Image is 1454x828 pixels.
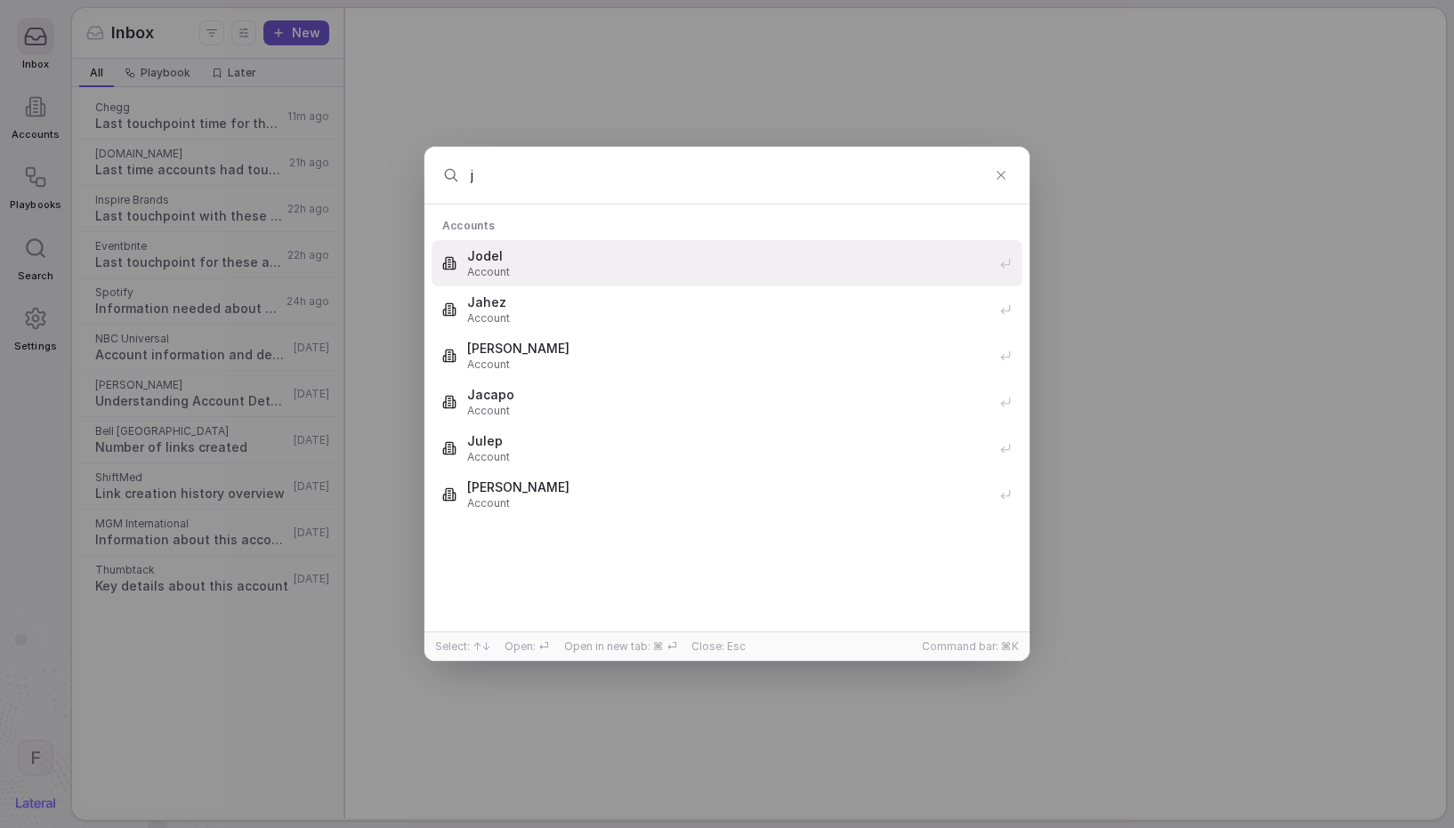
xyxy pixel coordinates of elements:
span: Jodel [467,247,989,265]
span: Account [467,265,989,279]
span: [PERSON_NAME] [467,478,989,496]
span: Account [467,311,989,326]
span: Jahez [467,293,989,311]
span: Select: ↑↓ [435,639,490,654]
span: Open: ⏎ [505,639,549,654]
input: Type a command or search... [471,158,983,192]
span: Jacapo [467,386,989,404]
span: Account [467,450,989,464]
span: Account [467,358,989,372]
span: Command bar: ⌘K [922,639,1019,654]
span: Accounts [442,219,496,233]
span: Open in new tab: ⌘ ⏎ [564,639,678,654]
span: Account [467,496,989,510]
button: Clear [994,168,1008,182]
span: Julep [467,432,989,450]
span: [PERSON_NAME] [467,340,989,358]
span: Close: Esc [691,639,746,654]
span: Account [467,404,989,418]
